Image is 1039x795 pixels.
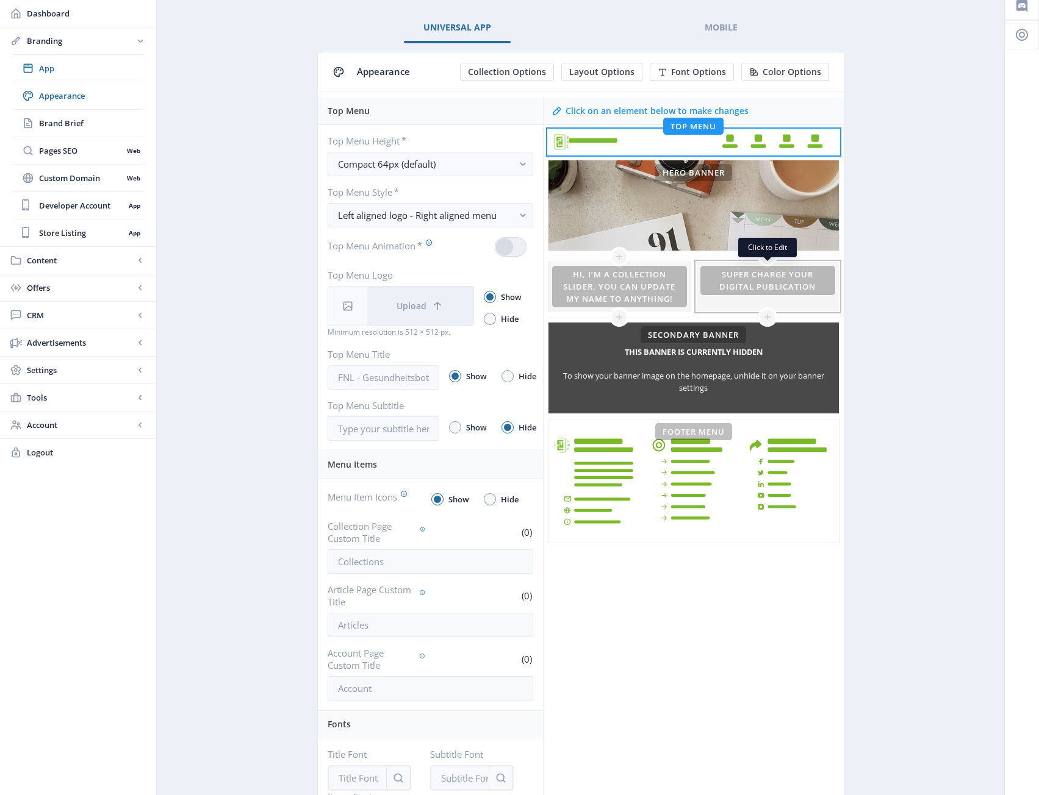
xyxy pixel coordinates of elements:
button: Font Options [650,63,734,81]
label: Menu Item Icons [328,488,408,505]
div: Minimum resolution is 512 × 512 px. [328,326,475,338]
label: Collection Page Custom Title [328,520,426,544]
span: (0) [520,526,533,538]
span: Click to Edit [748,243,787,252]
a: Mobile [685,13,757,42]
h5: This banner is currently hidden [625,342,763,362]
label: Top Menu Animation [328,237,433,254]
div: Left aligned logo - Right aligned menu [338,208,513,223]
span: Branding [27,35,134,47]
span: Hide [496,492,519,507]
span: Hide [514,369,536,383]
span: Show [496,290,522,304]
div: Menu Items [328,451,536,478]
div: Fonts [328,711,536,738]
span: Appearance [357,65,410,77]
button: Layout Options [561,63,642,81]
span: Logout [27,446,146,458]
span: Pages SEO [39,144,123,157]
label: Top Menu Subtitle [328,399,430,412]
span: Universal App [423,23,491,32]
span: Show [444,492,469,507]
button: Upload [367,287,474,326]
button: cancel search [386,766,411,790]
span: Color Options [763,67,821,77]
nb-badge: App [124,227,144,239]
div: To show your banner image on the homepage, unhide it on your banner settings [548,369,839,394]
span: Show [461,420,487,435]
button: Color Options [741,63,829,81]
label: Article Page Custom Title [328,583,426,608]
button: Collection Options [460,63,554,81]
label: Top Menu Logo [328,269,465,281]
input: FNL - Gesundheitsbote [328,365,439,390]
div: Compact 64px (default) [338,157,513,171]
label: Account Page Custom Title [328,647,426,671]
span: Store Listing [39,227,124,239]
span: Content [27,254,134,266]
nb-icon: cancel search [495,772,507,784]
span: Advertisements [27,337,134,349]
a: Pages SEOWeb [12,137,144,164]
input: Collections [328,549,533,574]
button: cancel search [489,766,513,790]
a: Brand Brief [12,110,144,137]
a: Store ListingApp [12,219,144,246]
label: Title Font [328,748,411,760]
a: Universal App [404,13,511,42]
span: CRM [27,309,134,321]
a: App [12,55,144,82]
span: Show [461,369,487,383]
div: Top Menu [328,98,536,124]
label: Top Menu Title [328,348,430,360]
nb-badge: App [124,199,144,212]
span: Offers [27,282,134,294]
span: Collection Options [468,67,546,77]
span: Layout Options [569,67,635,77]
span: Hide [514,420,536,435]
label: Top Menu Height [328,135,523,147]
span: Mobile [705,23,738,32]
span: Upload [397,301,426,311]
input: Type your subtitle here.. [328,416,439,441]
input: Articles [328,613,533,637]
nb-badge: Web [123,172,144,184]
a: Custom DomainWeb [12,165,144,191]
span: Dashboard [27,7,146,20]
a: Developer AccountApp [12,192,144,219]
nb-badge: Web [123,144,144,157]
span: Custom Domain [39,172,123,184]
a: Appearance [12,82,144,109]
span: (0) [520,653,533,665]
label: Subtitle Font [430,748,514,760]
button: Compact 64px (default) [328,152,533,176]
span: Tools [27,391,134,404]
span: Hide [496,312,519,326]
span: Developer Account [39,199,124,212]
span: Settings [27,364,134,376]
span: Appearance [39,90,144,102]
span: Account [27,419,134,431]
span: Font Options [671,67,726,77]
span: (0) [520,590,533,602]
label: Top Menu Style [328,186,523,198]
input: Account [328,676,533,701]
div: Click on an element below to make changes [566,105,749,117]
button: Left aligned logo - Right aligned menu [328,203,533,227]
span: Brand Brief [39,117,144,129]
nb-icon: cancel search [392,772,404,784]
span: App [39,62,144,74]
